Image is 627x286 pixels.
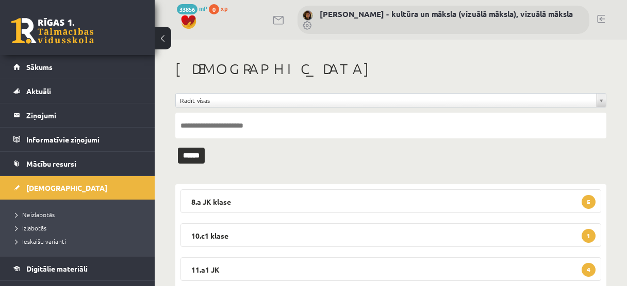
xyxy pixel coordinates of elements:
[15,223,144,233] a: Izlabotās
[582,263,596,277] span: 4
[582,229,596,243] span: 1
[177,4,197,14] span: 33856
[26,103,142,127] legend: Ziņojumi
[13,55,142,79] a: Sākums
[221,4,227,12] span: xp
[180,189,601,213] legend: 8.a JK klase
[180,94,592,107] span: Rādīt visas
[26,86,51,96] span: Aktuāli
[13,103,142,127] a: Ziņojumi
[15,224,46,232] span: Izlabotās
[15,237,66,245] span: Ieskaišu varianti
[175,60,606,78] h1: [DEMOGRAPHIC_DATA]
[199,4,207,12] span: mP
[180,223,601,247] legend: 10.c1 klase
[26,264,88,273] span: Digitālie materiāli
[303,10,313,21] img: Ilze Kolka - kultūra un māksla (vizuālā māksla), vizuālā māksla
[582,195,596,209] span: 5
[209,4,233,12] a: 0 xp
[26,128,142,151] legend: Informatīvie ziņojumi
[176,94,606,107] a: Rādīt visas
[15,210,55,219] span: Neizlabotās
[15,210,144,219] a: Neizlabotās
[13,128,142,151] a: Informatīvie ziņojumi
[26,183,107,192] span: [DEMOGRAPHIC_DATA]
[320,9,573,19] a: [PERSON_NAME] - kultūra un māksla (vizuālā māksla), vizuālā māksla
[180,257,601,281] legend: 11.a1 JK
[209,4,219,14] span: 0
[13,176,142,200] a: [DEMOGRAPHIC_DATA]
[13,79,142,103] a: Aktuāli
[177,4,207,12] a: 33856 mP
[26,159,76,168] span: Mācību resursi
[13,257,142,280] a: Digitālie materiāli
[11,18,94,44] a: Rīgas 1. Tālmācības vidusskola
[13,152,142,175] a: Mācību resursi
[26,62,53,71] span: Sākums
[15,237,144,246] a: Ieskaišu varianti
